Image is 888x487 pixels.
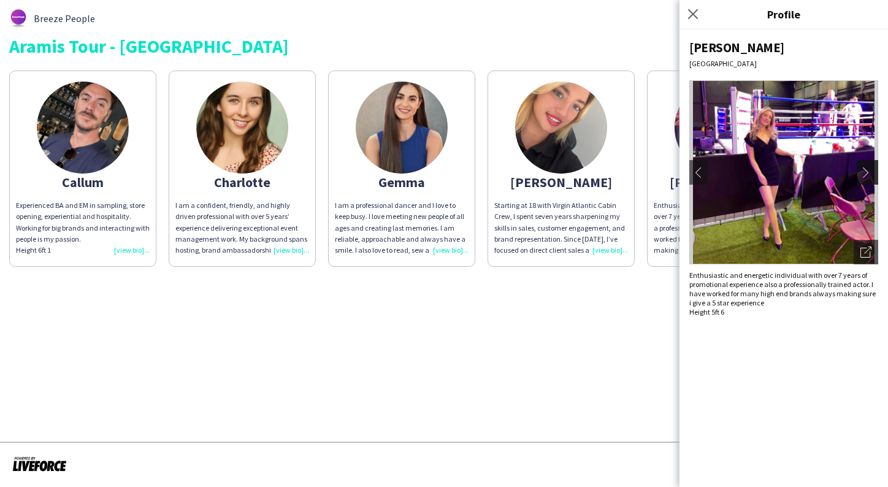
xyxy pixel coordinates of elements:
span: Experienced BA and EM in sampling, store opening, experiential and hospitality. Working for big b... [16,201,150,243]
div: Gemma [335,177,469,188]
img: thumb-68a5f6c3da8c7.jpg [356,82,448,174]
img: thumb-a75ad81d-69a4-46a5-b25b-ba31c9647926.png [37,82,129,174]
img: thumb-62876bd588459.png [9,9,28,28]
img: thumb-673385a389c29.jpeg [515,82,607,174]
img: Crew avatar or photo [689,80,878,264]
div: Starting at 18 with Virgin Atlantic Cabin Crew, I spent seven years sharpening my skills in sales... [494,200,628,256]
span: Breeze People [34,13,95,24]
img: thumb-61846364a4b55.jpeg [196,82,288,174]
span: Enthusiastic and energetic individual with over 7 years of promotional experience also a professi... [689,270,876,307]
span: Enthusiastic and energetic individual with over 7 years of promotional experience also a professi... [654,201,787,255]
div: Charlotte [175,177,309,188]
div: Open photos pop-in [854,240,878,264]
span: Height 5ft 6 [689,307,724,316]
span: Height 6ft 1 [16,245,51,255]
div: Callum [16,177,150,188]
div: [PERSON_NAME] [689,39,878,56]
div: [PERSON_NAME] [654,177,787,188]
p: I am a confident, friendly, and highly driven professional with over 5 years’ experience deliveri... [175,200,309,256]
div: I am a professional dancer and I love to keep busy. I love meeting new people of all ages and cre... [335,200,469,256]
h3: Profile [679,6,888,22]
img: thumb-e0b4dbcb-3ae2-4402-9333-a244fa7ffc6f.jpg [675,82,767,174]
div: [PERSON_NAME] [494,177,628,188]
div: [GEOGRAPHIC_DATA] [689,59,878,68]
div: Aramis Tour - [GEOGRAPHIC_DATA] [9,37,879,55]
img: Powered by Liveforce [12,455,67,472]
